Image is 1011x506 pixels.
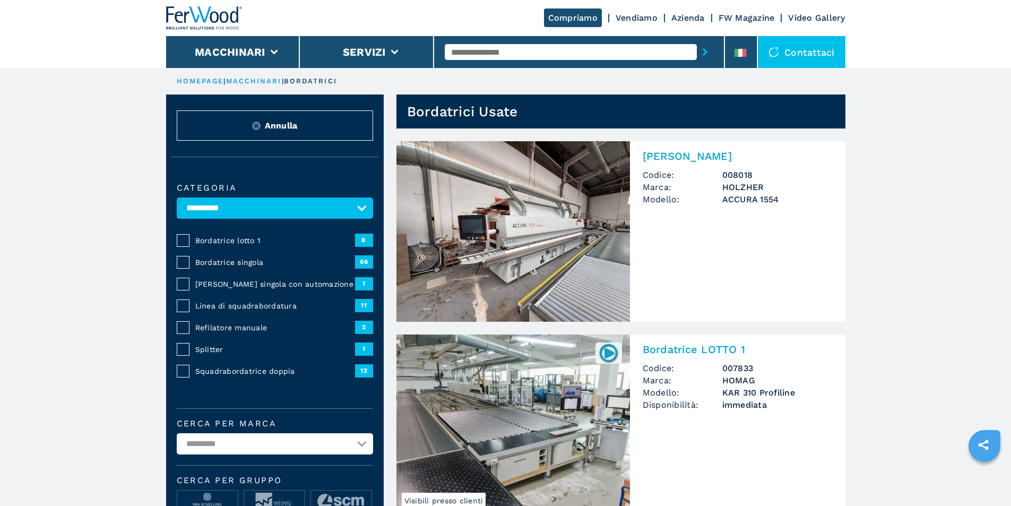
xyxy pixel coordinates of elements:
span: Disponibilità: [643,399,722,411]
h3: 007833 [722,362,833,374]
span: Codice: [643,362,722,374]
a: HOMEPAGE [177,77,224,85]
label: Categoria [177,184,373,192]
span: 2 [355,321,373,333]
span: Squadrabordatrice doppia [195,366,355,376]
img: Reset [252,122,261,130]
h3: ACCURA 1554 [722,193,833,205]
a: Video Gallery [788,13,845,23]
span: Splitter [195,344,355,355]
span: 12 [355,364,373,377]
span: Marca: [643,181,722,193]
a: Compriamo [544,8,602,27]
span: 8 [355,234,373,246]
div: Contattaci [758,36,845,68]
span: Modello: [643,387,722,399]
span: Cerca per Gruppo [177,476,373,485]
a: Vendiamo [616,13,658,23]
button: Servizi [343,46,386,58]
h3: 008018 [722,169,833,181]
span: Marca: [643,374,722,387]
h3: KAR 310 Profiline [722,387,833,399]
span: [PERSON_NAME] singola con automazione [195,279,355,289]
span: Bordatrice lotto 1 [195,235,355,246]
span: Bordatrice singola [195,257,355,268]
span: immediata [722,399,833,411]
img: 007833 [598,342,619,363]
button: submit-button [697,40,713,64]
a: Bordatrice Singola HOLZHER ACCURA 1554[PERSON_NAME]Codice:008018Marca:HOLZHERModello:ACCURA 1554 [396,141,845,322]
label: Cerca per marca [177,419,373,428]
span: Linea di squadrabordatura [195,301,355,311]
h3: HOMAG [722,374,833,387]
span: Codice: [643,169,722,181]
img: Ferwood [166,6,243,30]
span: Refilatore manuale [195,322,355,333]
span: | [223,77,226,85]
a: Azienda [671,13,705,23]
h1: Bordatrici Usate [407,103,518,120]
h2: Bordatrice LOTTO 1 [643,343,833,356]
span: Modello: [643,193,722,205]
h3: HOLZHER [722,181,833,193]
a: sharethis [970,432,997,458]
span: | [282,77,284,85]
p: bordatrici [284,76,337,86]
span: 11 [355,299,373,312]
span: 66 [355,255,373,268]
img: Bordatrice Singola HOLZHER ACCURA 1554 [396,141,630,322]
button: Macchinari [195,46,265,58]
a: FW Magazine [719,13,775,23]
span: Annulla [265,119,298,132]
a: macchinari [226,77,282,85]
span: 1 [355,342,373,355]
span: 1 [355,277,373,290]
button: ResetAnnulla [177,110,373,141]
img: Contattaci [768,47,779,57]
h2: [PERSON_NAME] [643,150,833,162]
